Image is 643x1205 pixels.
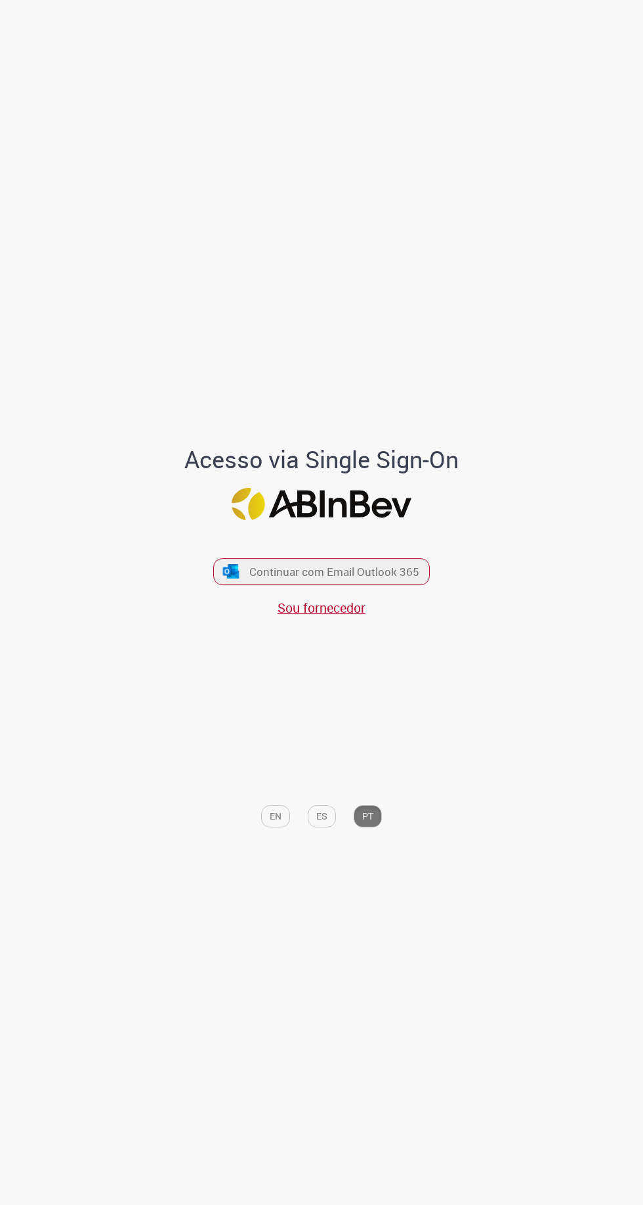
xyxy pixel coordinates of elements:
[354,806,382,828] button: PT
[261,806,290,828] button: EN
[249,564,419,579] span: Continuar com Email Outlook 365
[85,447,558,473] h1: Acesso via Single Sign-On
[232,488,411,520] img: Logo ABInBev
[213,558,430,585] button: ícone Azure/Microsoft 360 Continuar com Email Outlook 365
[222,565,240,579] img: ícone Azure/Microsoft 360
[278,599,365,617] a: Sou fornecedor
[308,806,336,828] button: ES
